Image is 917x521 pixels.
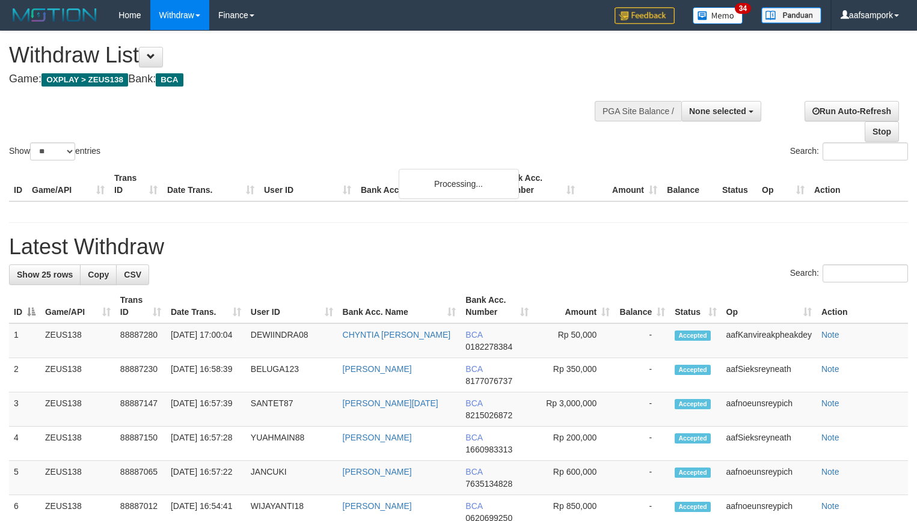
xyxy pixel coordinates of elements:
[115,323,166,358] td: 88887280
[166,358,246,392] td: [DATE] 16:58:39
[343,330,451,340] a: CHYNTIA [PERSON_NAME]
[356,167,497,201] th: Bank Acc. Name
[675,502,711,512] span: Accepted
[9,6,100,24] img: MOTION_logo.png
[823,142,908,160] input: Search:
[465,433,482,442] span: BCA
[9,392,40,427] td: 3
[40,392,115,427] td: ZEUS138
[533,323,615,358] td: Rp 50,000
[689,106,746,116] span: None selected
[595,101,681,121] div: PGA Site Balance /
[246,427,338,461] td: YUAHMAIN88
[40,427,115,461] td: ZEUS138
[166,427,246,461] td: [DATE] 16:57:28
[533,461,615,495] td: Rp 600,000
[156,73,183,87] span: BCA
[675,468,711,478] span: Accepted
[823,264,908,282] input: Search:
[615,358,670,392] td: -
[343,433,412,442] a: [PERSON_NAME]
[465,410,512,420] span: Copy 8215026872 to clipboard
[761,7,821,23] img: panduan.png
[615,392,670,427] td: -
[9,461,40,495] td: 5
[343,467,412,477] a: [PERSON_NAME]
[246,392,338,427] td: SANTET87
[675,399,711,409] span: Accepted
[817,289,908,323] th: Action
[115,427,166,461] td: 88887150
[343,501,412,511] a: [PERSON_NAME]
[497,167,580,201] th: Bank Acc. Number
[246,358,338,392] td: BELUGA123
[757,167,809,201] th: Op
[9,73,600,85] h4: Game: Bank:
[88,270,109,279] span: Copy
[821,330,839,340] a: Note
[465,501,482,511] span: BCA
[790,142,908,160] label: Search:
[675,331,711,341] span: Accepted
[246,323,338,358] td: DEWIINDRA08
[615,7,675,24] img: Feedback.jpg
[533,358,615,392] td: Rp 350,000
[465,467,482,477] span: BCA
[9,167,27,201] th: ID
[461,289,533,323] th: Bank Acc. Number: activate to sort column ascending
[465,342,512,352] span: Copy 0182278384 to clipboard
[615,461,670,495] td: -
[465,479,512,489] span: Copy 7635134828 to clipboard
[465,364,482,374] span: BCA
[465,330,482,340] span: BCA
[116,264,149,285] a: CSV
[9,427,40,461] td: 4
[9,142,100,160] label: Show entries
[259,167,356,201] th: User ID
[338,289,461,323] th: Bank Acc. Name: activate to sort column ascending
[580,167,662,201] th: Amount
[821,398,839,408] a: Note
[166,289,246,323] th: Date Trans.: activate to sort column ascending
[670,289,721,323] th: Status: activate to sort column ascending
[40,358,115,392] td: ZEUS138
[246,461,338,495] td: JANCUKI
[533,289,615,323] th: Amount: activate to sort column ascending
[533,392,615,427] td: Rp 3,000,000
[821,467,839,477] a: Note
[821,433,839,442] a: Note
[722,358,817,392] td: aafSieksreyneath
[615,289,670,323] th: Balance: activate to sort column ascending
[115,461,166,495] td: 88887065
[693,7,743,24] img: Button%20Memo.svg
[465,398,482,408] span: BCA
[675,433,711,443] span: Accepted
[790,264,908,282] label: Search:
[465,376,512,386] span: Copy 8177076737 to clipboard
[162,167,259,201] th: Date Trans.
[40,323,115,358] td: ZEUS138
[722,289,817,323] th: Op: activate to sort column ascending
[40,289,115,323] th: Game/API: activate to sort column ascending
[9,323,40,358] td: 1
[722,392,817,427] td: aafnoeunsreypich
[9,235,908,259] h1: Latest Withdraw
[722,461,817,495] td: aafnoeunsreypich
[821,501,839,511] a: Note
[30,142,75,160] select: Showentries
[80,264,117,285] a: Copy
[124,270,141,279] span: CSV
[805,101,899,121] a: Run Auto-Refresh
[166,392,246,427] td: [DATE] 16:57:39
[166,461,246,495] td: [DATE] 16:57:22
[41,73,128,87] span: OXPLAY > ZEUS138
[17,270,73,279] span: Show 25 rows
[343,398,438,408] a: [PERSON_NAME][DATE]
[9,289,40,323] th: ID: activate to sort column descending
[9,43,600,67] h1: Withdraw List
[399,169,519,199] div: Processing...
[115,392,166,427] td: 88887147
[109,167,162,201] th: Trans ID
[9,264,81,285] a: Show 25 rows
[40,461,115,495] td: ZEUS138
